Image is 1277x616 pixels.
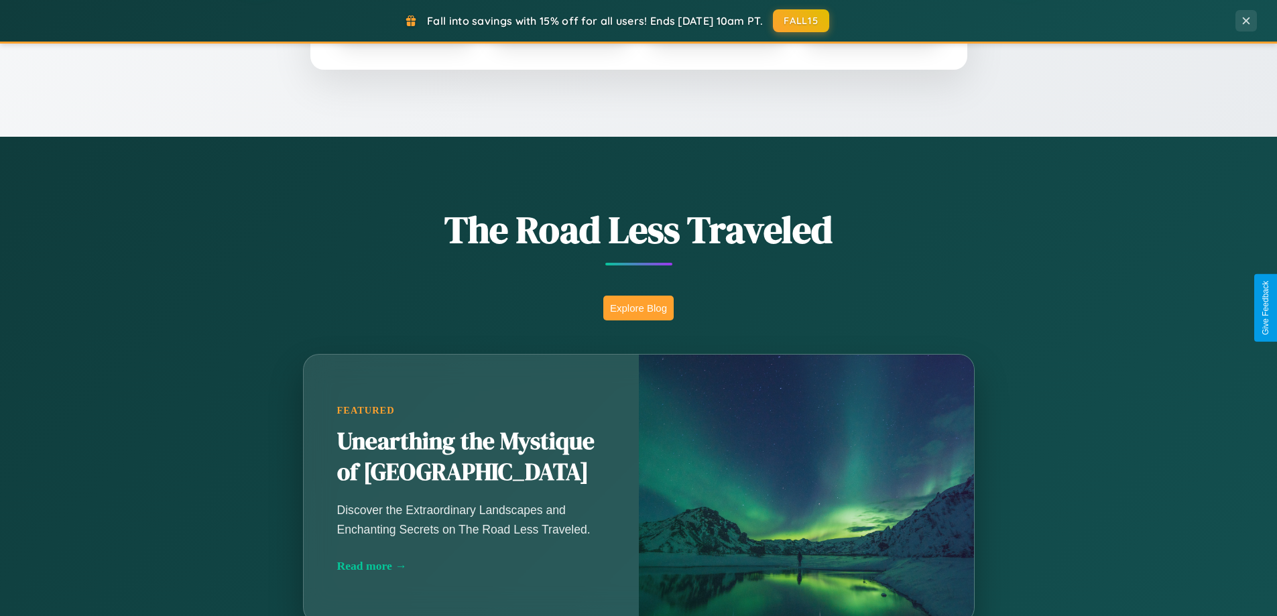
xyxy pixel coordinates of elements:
h2: Unearthing the Mystique of [GEOGRAPHIC_DATA] [337,426,605,488]
button: Explore Blog [603,296,674,320]
div: Featured [337,405,605,416]
p: Discover the Extraordinary Landscapes and Enchanting Secrets on The Road Less Traveled. [337,501,605,538]
div: Give Feedback [1261,281,1270,335]
h1: The Road Less Traveled [237,204,1041,255]
span: Fall into savings with 15% off for all users! Ends [DATE] 10am PT. [427,14,763,27]
button: FALL15 [773,9,829,32]
div: Read more → [337,559,605,573]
